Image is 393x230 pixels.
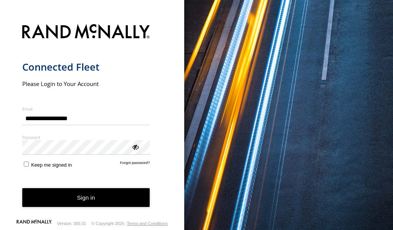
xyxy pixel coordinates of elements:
input: Keep me signed in [24,162,29,167]
div: © Copyright 2025 - [91,221,168,226]
div: Version: 305.01 [57,221,86,226]
h2: Please Login to Your Account [22,80,150,88]
form: main [22,20,162,219]
span: Keep me signed in [31,162,72,168]
label: Email [22,106,150,112]
button: Sign in [22,188,150,207]
a: Forgot password? [120,161,150,168]
label: Password [22,134,150,140]
h1: Connected Fleet [22,61,150,73]
img: Rand McNally [22,23,150,42]
div: ViewPassword [131,143,139,151]
a: Visit our Website [17,220,52,227]
a: Terms and Conditions [127,221,168,226]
